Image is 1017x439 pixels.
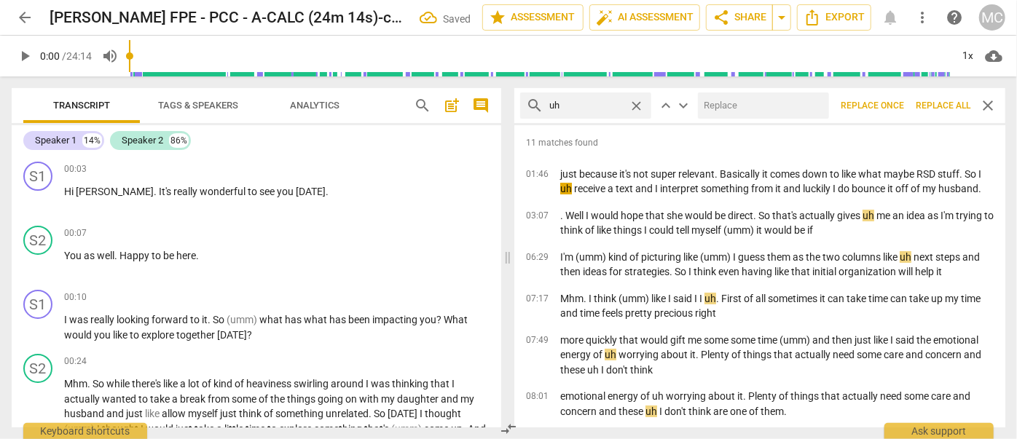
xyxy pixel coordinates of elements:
em: uh [704,293,716,304]
span: to [152,250,163,261]
span: . [369,408,374,419]
span: the [270,393,287,405]
div: Change speaker [23,162,52,191]
span: Replace all [916,100,970,112]
span: of [264,408,275,419]
span: Happy [119,250,152,261]
button: Next hit [675,97,692,114]
span: 08:01 [526,390,549,403]
span: things [287,393,318,405]
span: it [202,314,208,325]
span: a [172,393,180,405]
div: All changes saved [420,9,471,26]
div: Change speaker [23,226,52,255]
span: close [979,97,997,114]
span: Share [712,9,766,26]
span: keyboard_arrow_down [675,97,692,114]
span: 00:03 [64,163,87,175]
span: / 24:14 [62,50,92,62]
button: Search [411,94,434,117]
button: AI Assessment [589,4,700,31]
span: been [348,314,372,325]
span: wanted [102,393,138,405]
span: my [460,393,474,405]
span: I [64,314,69,325]
span: unrelated [326,408,369,419]
span: . [114,250,119,261]
button: Volume [97,43,123,69]
span: comment [472,97,490,114]
span: What [444,314,468,325]
span: of [202,378,213,389]
button: Play [12,43,38,69]
em: uh [900,251,911,263]
button: Close [976,94,1000,117]
span: husband [64,408,106,419]
span: 06:29 [526,251,549,264]
em: uh [605,349,616,360]
span: close [629,98,644,114]
p: . Well I would hope that she would be direct. So that's actually gives me an idea as I'm trying t... [560,208,994,238]
span: just [220,408,239,419]
span: that's [364,423,391,435]
span: like [113,329,130,341]
span: really [173,186,200,197]
span: volume_up [101,47,119,65]
span: cloud_download [985,47,1002,65]
span: kind [213,378,235,389]
em: uh [645,406,657,417]
span: forward [152,314,190,325]
span: up [451,423,463,435]
button: Assessment [482,4,584,31]
span: Assessment [489,9,577,26]
span: wonderful [200,186,248,197]
div: Speaker 2 [122,133,163,148]
h2: [PERSON_NAME] FPE - PCC - A-CALC (24m 14s)-converted [50,9,408,27]
span: lot [188,378,202,389]
span: was [371,378,392,389]
span: share [712,9,730,26]
span: what [304,314,329,325]
span: So [374,408,388,419]
span: myself [188,408,220,419]
span: of [235,378,246,389]
span: [PERSON_NAME] [76,186,154,197]
div: Change speaker [23,354,52,383]
span: was [69,314,90,325]
span: with [359,393,381,405]
span: ? [436,314,444,325]
button: MC [979,4,1005,31]
span: daughter [397,393,441,405]
span: help [946,9,963,26]
span: to [248,186,259,197]
span: and [106,408,126,419]
span: what [259,314,285,325]
span: I [366,378,371,389]
div: Speaker 1 [35,133,76,148]
span: Export [804,9,865,26]
span: . [196,250,199,261]
span: a [180,378,188,389]
span: play_arrow [16,47,34,65]
span: Replace once [841,100,904,112]
span: a [216,423,224,435]
span: really [90,314,117,325]
button: Share [706,4,773,31]
span: like [163,378,180,389]
span: that [431,378,452,389]
span: allow [162,408,188,419]
div: 1x [954,44,982,68]
span: more_vert [914,9,931,26]
span: 07:49 [526,334,549,347]
span: would [146,423,176,435]
span: be [163,250,176,261]
span: 00:24 [64,355,87,368]
span: heaviness [246,378,294,389]
span: Tags & Speakers [158,100,238,111]
span: to [267,423,279,435]
span: come [424,423,451,435]
span: take [150,393,172,405]
span: just [126,408,145,419]
button: Prev hit [657,97,675,114]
